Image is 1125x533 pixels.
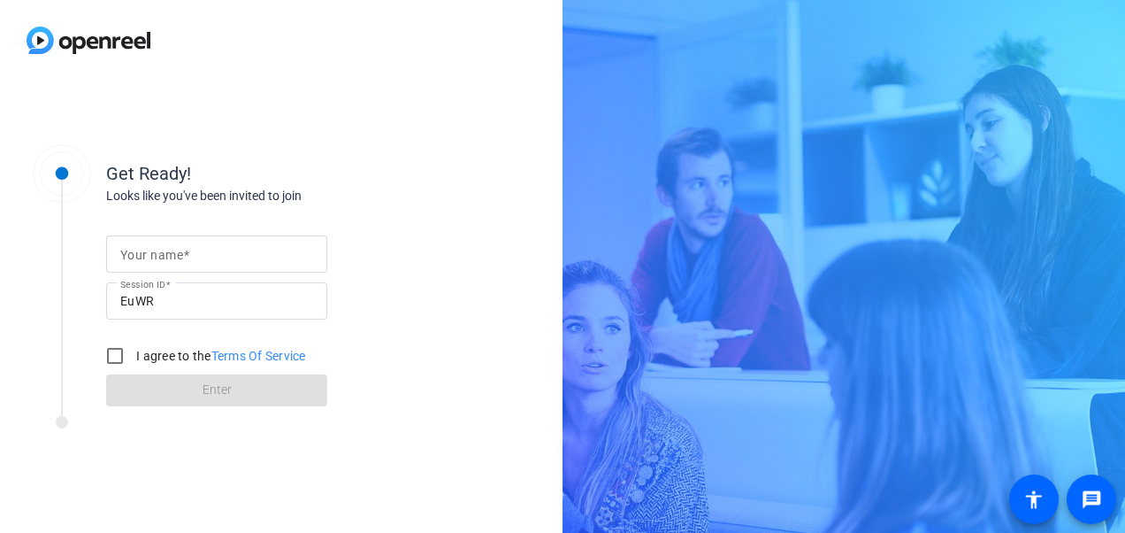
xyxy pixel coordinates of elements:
mat-label: Session ID [120,279,165,290]
mat-label: Your name [120,248,183,262]
div: Get Ready! [106,160,460,187]
mat-icon: accessibility [1023,489,1045,510]
div: Looks like you've been invited to join [106,187,460,205]
label: I agree to the [133,347,306,365]
mat-icon: message [1081,489,1102,510]
a: Terms Of Service [211,349,306,363]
